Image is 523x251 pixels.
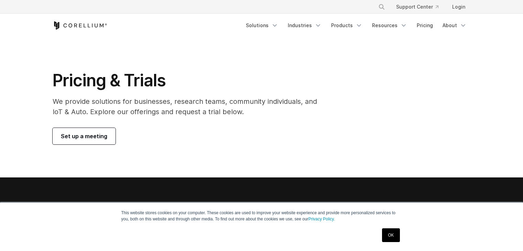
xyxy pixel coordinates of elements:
[53,70,327,91] h1: Pricing & Trials
[61,132,107,140] span: Set up a meeting
[284,19,326,32] a: Industries
[308,217,335,221] a: Privacy Policy.
[368,19,411,32] a: Resources
[53,96,327,117] p: We provide solutions for businesses, research teams, community individuals, and IoT & Auto. Explo...
[382,228,400,242] a: OK
[370,1,471,13] div: Navigation Menu
[242,19,282,32] a: Solutions
[327,19,367,32] a: Products
[438,19,471,32] a: About
[53,128,116,144] a: Set up a meeting
[121,210,402,222] p: This website stores cookies on your computer. These cookies are used to improve your website expe...
[242,19,471,32] div: Navigation Menu
[53,21,107,30] a: Corellium Home
[391,1,444,13] a: Support Center
[447,1,471,13] a: Login
[375,1,388,13] button: Search
[413,19,437,32] a: Pricing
